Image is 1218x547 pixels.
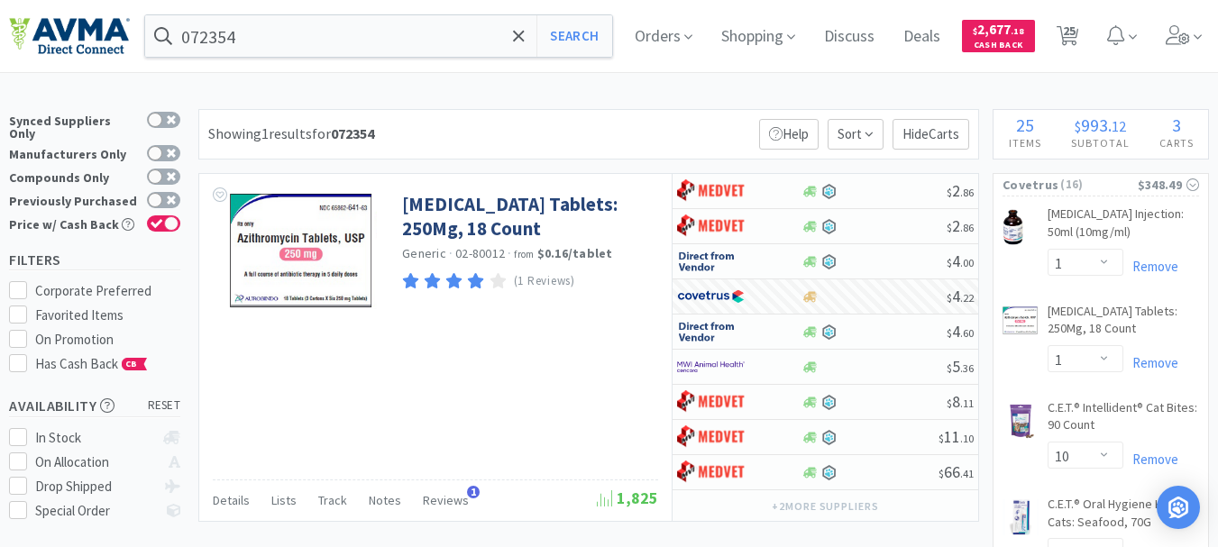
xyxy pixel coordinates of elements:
[947,251,974,271] span: 4
[677,424,745,451] img: bdd3c0f4347043b9a893056ed883a29a_120.png
[508,245,511,261] span: ·
[973,21,1024,38] span: 2,677
[947,221,952,234] span: $
[1003,403,1039,439] img: 618ffa3c7f954ac99383e2bf0e9468e1_393150.png
[759,119,819,150] p: Help
[947,356,974,377] span: 5
[1138,175,1199,195] div: $348.49
[1016,114,1034,136] span: 25
[35,355,148,372] span: Has Cash Back
[960,361,974,375] span: . 36
[893,119,969,150] p: Hide Carts
[318,492,347,508] span: Track
[994,134,1056,151] h4: Items
[1075,117,1081,135] span: $
[947,326,952,340] span: $
[1011,25,1024,37] span: . 18
[1123,354,1178,371] a: Remove
[1112,117,1126,135] span: 12
[1003,499,1039,535] img: ea7ddfb31c954dfd81b525c07d1fedc5_27954.png
[1048,496,1199,538] a: C.E.T.® Oral Hygiene Kit For Cats: Seafood, 70G
[1048,303,1199,345] a: [MEDICAL_DATA] Tablets: 250Mg, 18 Count
[960,291,974,305] span: . 22
[467,486,480,498] span: 1
[1123,258,1178,275] a: Remove
[677,283,745,310] img: 77fca1acd8b6420a9015268ca798ef17_1.png
[1172,114,1181,136] span: 3
[9,112,138,140] div: Synced Suppliers Only
[947,361,952,375] span: $
[939,461,974,482] span: 66
[1157,486,1200,529] div: Open Intercom Messenger
[947,256,952,269] span: $
[1003,175,1058,195] span: Covetrus
[597,488,658,508] span: 1,825
[763,494,888,519] button: +2more suppliers
[947,180,974,201] span: 2
[449,245,453,261] span: ·
[369,492,401,508] span: Notes
[35,305,181,326] div: Favorited Items
[35,280,181,302] div: Corporate Preferred
[331,124,374,142] strong: 072354
[939,426,974,447] span: 11
[1056,134,1144,151] h4: Subtotal
[9,192,138,207] div: Previously Purchased
[9,145,138,160] div: Manufacturers Only
[145,15,612,57] input: Search by item, sku, manufacturer, ingredient, size...
[960,397,974,410] span: . 11
[939,467,944,480] span: $
[455,245,505,261] span: 02-80012
[677,178,745,205] img: bdd3c0f4347043b9a893056ed883a29a_120.png
[1123,451,1178,468] a: Remove
[1048,399,1199,442] a: C.E.T.® Intellident® Cat Bites: 90 Count
[423,492,469,508] span: Reviews
[947,186,952,199] span: $
[960,467,974,480] span: . 41
[9,17,130,55] img: e4e33dab9f054f5782a47901c742baa9_102.png
[514,248,534,260] span: from
[973,25,977,37] span: $
[677,213,745,240] img: bdd3c0f4347043b9a893056ed883a29a_120.png
[677,353,745,380] img: f6b2451649754179b5b4e0c70c3f7cb0_2.png
[1003,209,1023,245] img: 9e431b1a4d5b46ebac27e48f7fc59c86_26756.png
[35,427,155,449] div: In Stock
[9,169,138,184] div: Compounds Only
[514,272,575,291] p: (1 Reviews)
[960,432,974,445] span: . 10
[271,492,297,508] span: Lists
[35,500,155,522] div: Special Order
[208,123,374,146] div: Showing 1 results
[960,186,974,199] span: . 86
[35,476,155,497] div: Drop Shipped
[960,256,974,269] span: . 00
[677,459,745,486] img: bdd3c0f4347043b9a893056ed883a29a_120.png
[947,391,974,412] span: 8
[939,432,944,445] span: $
[402,245,446,261] span: Generic
[1003,306,1039,335] img: 8fca823371de452e9d2ba06e68ecb8cb_386140.png
[947,286,974,306] span: 4
[896,29,948,45] a: Deals
[947,397,952,410] span: $
[960,221,974,234] span: . 86
[1048,205,1199,248] a: [MEDICAL_DATA] Injection: 50ml (10mg/ml)
[9,250,180,270] h5: Filters
[677,318,745,345] img: c67096674d5b41e1bca769e75293f8dd_19.png
[148,397,181,415] span: reset
[973,41,1024,52] span: Cash Back
[960,326,974,340] span: . 60
[947,291,952,305] span: $
[9,396,180,416] h5: Availability
[537,245,613,261] strong: $0.16 / tablet
[229,192,377,309] img: 8fca823371de452e9d2ba06e68ecb8cb_386140.png
[1081,114,1108,136] span: 993
[536,15,611,57] button: Search
[35,329,181,351] div: On Promotion
[402,192,654,242] a: [MEDICAL_DATA] Tablets: 250Mg, 18 Count
[312,124,374,142] span: for
[9,215,138,231] div: Price w/ Cash Back
[677,388,745,415] img: bdd3c0f4347043b9a893056ed883a29a_120.png
[828,119,884,150] span: Sort
[213,492,250,508] span: Details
